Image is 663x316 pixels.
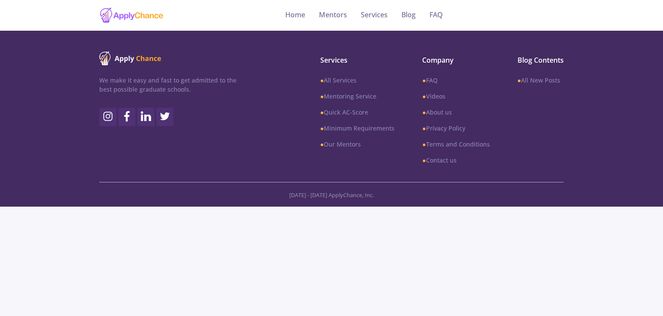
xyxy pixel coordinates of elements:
[289,191,374,199] span: [DATE] - [DATE] ApplyChance, Inc.
[320,92,395,101] a: ●Mentoring Service
[99,76,237,94] p: We make it easy and fast to get admitted to the best possible graduate schools.
[320,55,395,65] span: Services
[422,108,426,116] b: ●
[320,124,324,132] b: ●
[320,76,324,84] b: ●
[320,108,324,116] b: ●
[422,76,426,84] b: ●
[99,51,161,65] img: ApplyChance logo
[422,140,426,148] b: ●
[518,76,521,84] b: ●
[518,55,564,65] span: Blog Contents
[422,156,426,164] b: ●
[422,92,426,100] b: ●
[422,124,426,132] b: ●
[320,140,395,149] a: ●Our Mentors
[422,92,489,101] a: ●Videos
[99,7,164,24] img: applychance logo
[422,76,489,85] a: ●FAQ
[320,108,395,117] a: ●Quick AC-Score
[320,140,324,148] b: ●
[320,92,324,100] b: ●
[422,156,489,165] a: ●Contact us
[422,140,489,149] a: ●Terms and Conditions
[422,108,489,117] a: ●About us
[320,76,395,85] a: ●All Services
[422,124,489,133] a: ●Privacy Policy
[518,76,564,85] a: ●All New Posts
[422,55,489,65] span: Company
[320,124,395,133] a: ●Minimum Requirements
